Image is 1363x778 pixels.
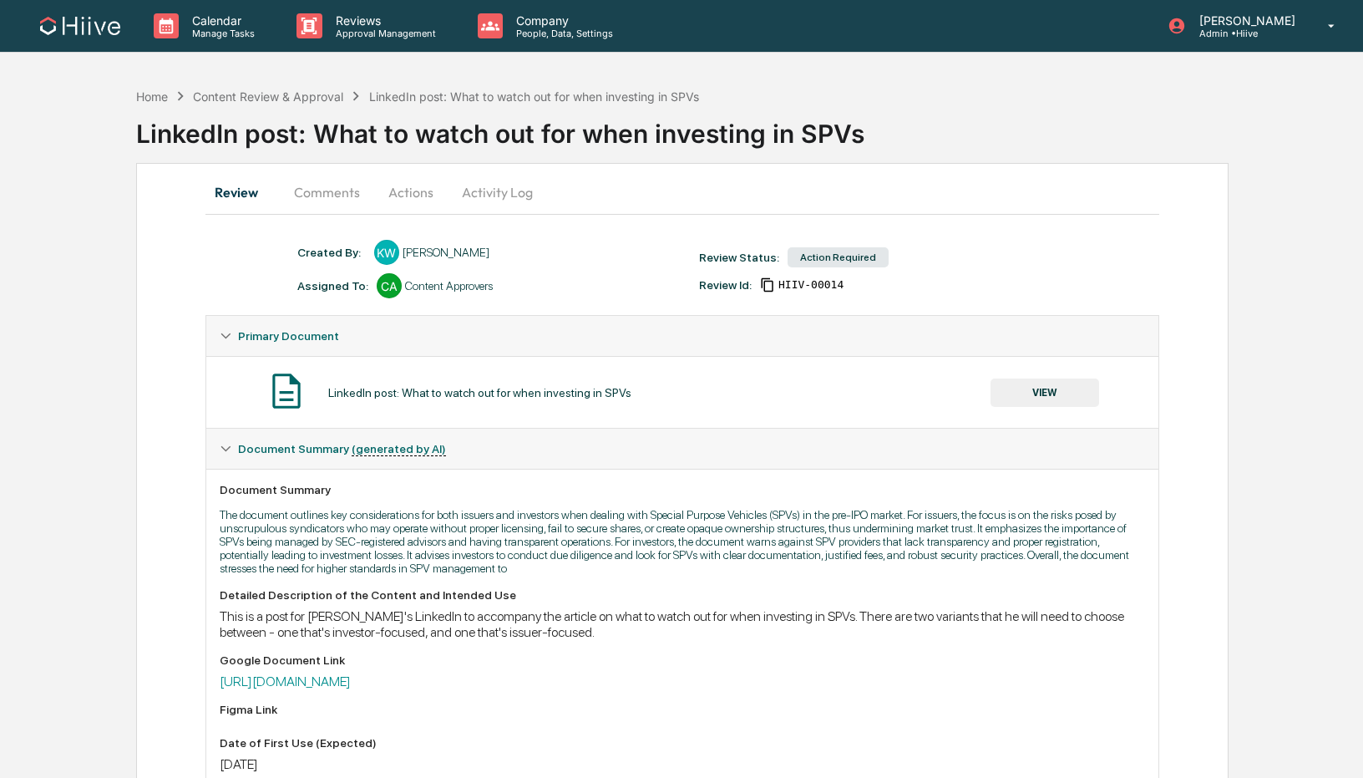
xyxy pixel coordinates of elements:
[352,442,446,456] u: (generated by AI)
[1186,28,1304,39] p: Admin • Hiive
[193,89,343,104] div: Content Review & Approval
[1186,13,1304,28] p: [PERSON_NAME]
[373,172,448,212] button: Actions
[206,316,1158,356] div: Primary Document
[220,653,1145,667] div: Google Document Link
[205,172,1159,212] div: secondary tabs example
[699,278,752,292] div: Review Id:
[40,17,120,35] img: logo
[405,279,493,292] div: Content Approvers
[220,483,1145,496] div: Document Summary
[778,278,844,292] span: 15362c5d-9efb-4144-87bb-551d35bd60a1
[403,246,489,259] div: [PERSON_NAME]
[322,13,444,28] p: Reviews
[206,429,1158,469] div: Document Summary (generated by AI)
[369,89,699,104] div: LinkedIn post: What to watch out for when investing in SPVs
[220,736,1145,750] div: Date of First Use (Expected)
[328,386,631,399] div: LinkedIn post: What to watch out for when investing in SPVs
[297,246,366,259] div: Created By: ‎ ‎
[503,13,621,28] p: Company
[788,247,889,267] div: Action Required
[238,329,339,343] span: Primary Document
[206,356,1158,428] div: Primary Document
[374,240,399,265] div: KW
[220,608,1145,640] div: This is a post for [PERSON_NAME]'s LinkedIn to accompany the article on what to watch out for whe...
[220,756,1145,772] div: [DATE]
[220,674,351,689] a: [URL][DOMAIN_NAME]
[699,251,779,264] div: Review Status:
[297,279,368,292] div: Assigned To:
[205,172,281,212] button: Review
[503,28,621,39] p: People, Data, Settings
[136,105,1363,149] div: LinkedIn post: What to watch out for when investing in SPVs
[238,442,446,455] span: Document Summary
[377,273,402,298] div: CA
[281,172,373,212] button: Comments
[136,89,168,104] div: Home
[220,588,1145,602] div: Detailed Description of the Content and Intended Use
[179,28,263,39] p: Manage Tasks
[220,508,1145,575] p: The document outlines key considerations for both issuers and investors when dealing with Special...
[991,379,1099,407] button: VIEW
[179,13,263,28] p: Calendar
[266,370,307,412] img: Document Icon
[322,28,444,39] p: Approval Management
[448,172,546,212] button: Activity Log
[220,703,1145,716] div: Figma Link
